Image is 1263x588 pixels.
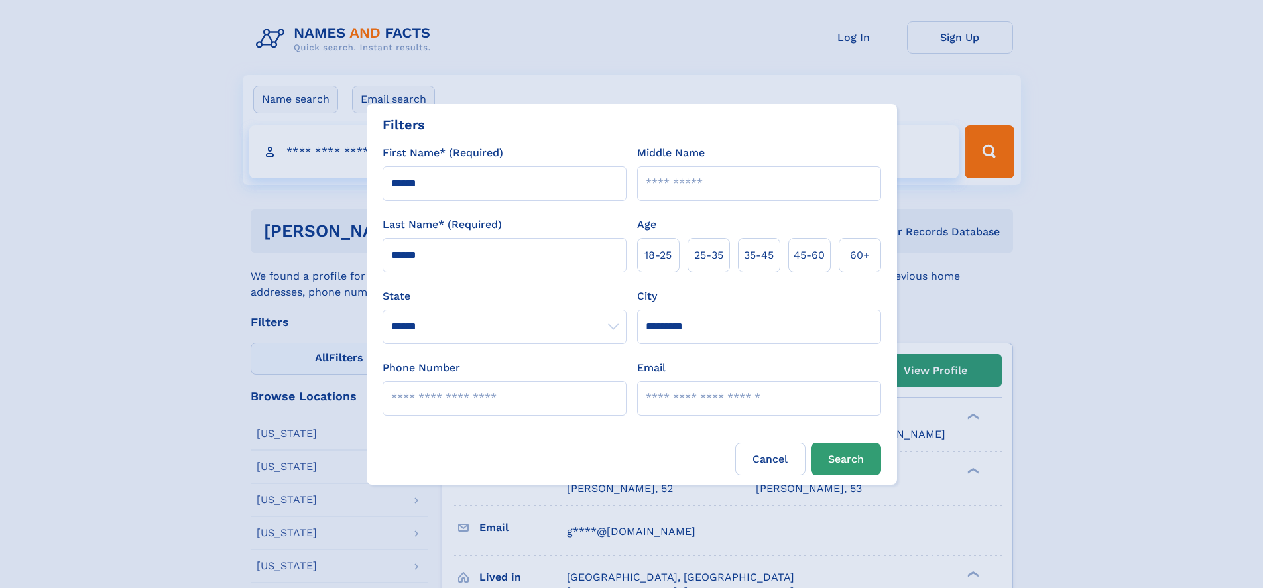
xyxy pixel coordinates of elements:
[794,247,825,263] span: 45‑60
[637,288,657,304] label: City
[383,360,460,376] label: Phone Number
[383,217,502,233] label: Last Name* (Required)
[637,145,705,161] label: Middle Name
[383,145,503,161] label: First Name* (Required)
[694,247,723,263] span: 25‑35
[383,288,627,304] label: State
[383,115,425,135] div: Filters
[744,247,774,263] span: 35‑45
[850,247,870,263] span: 60+
[644,247,672,263] span: 18‑25
[735,443,806,475] label: Cancel
[811,443,881,475] button: Search
[637,217,656,233] label: Age
[637,360,666,376] label: Email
